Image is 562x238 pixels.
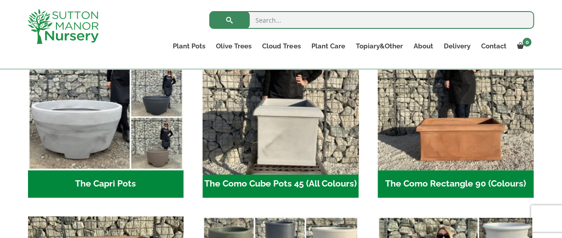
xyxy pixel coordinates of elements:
a: Visit product category The Como Cube Pots 45 (All Colours) [203,15,359,198]
img: The Capri Pots [28,15,184,171]
h2: The Capri Pots [28,170,184,198]
a: Plant Care [306,40,350,52]
a: Visit product category The Como Rectangle 90 (Colours) [378,15,534,198]
a: About [408,40,438,52]
input: Search... [209,11,534,29]
img: logo [28,9,99,44]
img: The Como Rectangle 90 (Colours) [378,15,534,171]
img: The Como Cube Pots 45 (All Colours) [199,11,363,174]
a: Contact [475,40,511,52]
a: Plant Pots [167,40,211,52]
h2: The Como Cube Pots 45 (All Colours) [203,170,359,198]
span: 0 [522,38,531,47]
a: Topiary&Other [350,40,408,52]
h2: The Como Rectangle 90 (Colours) [378,170,534,198]
a: Olive Trees [211,40,257,52]
a: Visit product category The Capri Pots [28,15,184,198]
a: 0 [511,40,534,52]
a: Cloud Trees [257,40,306,52]
a: Delivery [438,40,475,52]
